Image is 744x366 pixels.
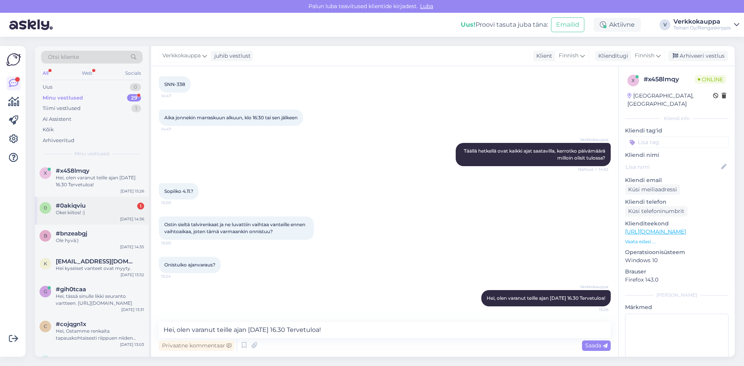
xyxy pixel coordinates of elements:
[43,83,52,91] div: Uus
[164,188,193,194] span: Sopiiko 4.11.?
[625,220,728,228] p: Klienditeekond
[161,200,190,206] span: 15:00
[43,94,83,102] div: Minu vestlused
[43,105,81,112] div: Tiimi vestlused
[578,167,608,172] span: Nähtud ✓ 14:52
[161,273,190,279] span: 15:24
[124,68,143,78] div: Socials
[660,19,670,30] div: V
[44,233,47,239] span: b
[594,18,641,32] div: Aktiivne
[625,115,728,122] div: Kliendi info
[161,240,190,246] span: 15:00
[164,222,307,234] span: Ostin sieltä talvirenkaat ja ne luvattiin vaihtaa vanteille ennen vaihtoaikaa, joten tämä varmaan...
[56,237,144,244] div: Ole hyvä:)
[211,52,251,60] div: juhib vestlust
[56,167,90,174] span: #x458lmqy
[41,68,50,78] div: All
[579,284,608,290] span: Verkkokauppa
[164,262,215,268] span: Onistuiko ajanvaraus?
[120,244,144,250] div: [DATE] 14:35
[533,52,552,60] div: Klient
[44,261,47,266] span: k
[56,356,89,363] span: #e8ano6e5
[625,151,728,159] p: Kliendi nimi
[56,230,87,237] span: #bnzeabgj
[6,52,21,67] img: Askly Logo
[159,340,234,351] div: Privaatne kommentaar
[632,77,635,83] span: x
[625,136,728,148] input: Lisa tag
[164,81,185,87] span: SNN-338
[487,295,605,301] span: Hei, olen varanut teille ajan [DATE] 16.30 Tervetuloa!
[44,289,47,294] span: g
[56,265,144,272] div: Hei kyseiset vanteet ovat myyty.
[673,25,731,31] div: Teinari Oy/Rengaskirppis
[44,170,47,176] span: x
[161,93,190,99] span: 14:47
[625,303,728,311] p: Märkmed
[625,198,728,206] p: Kliendi telefon
[625,248,728,256] p: Operatsioonisüsteem
[625,292,728,299] div: [PERSON_NAME]
[56,202,86,209] span: #0akiqviu
[635,52,654,60] span: Finnish
[625,238,728,245] p: Vaata edasi ...
[673,19,739,31] a: VerkkokauppaTeinari Oy/Rengaskirppis
[625,163,720,171] input: Lisa nimi
[44,205,47,211] span: 0
[551,17,584,32] button: Emailid
[625,256,728,265] p: Windows 10
[461,21,475,28] b: Uus!
[56,258,136,265] span: kiviniemisamu@gmail.com
[56,328,144,342] div: Hei, Ostamme renkaita tapauskohtaisesti riippuen niiden kunnosta, koosta ja kysynnästä. Jos halua...
[137,203,144,210] div: 1
[56,209,144,216] div: Okei kiitos! :)
[464,148,606,161] span: Täällä hetkellä ovat kaikki ajat saatavilla, kerrotko päivämäärä milloin olisit tulossa?
[120,342,144,347] div: [DATE] 13:03
[625,127,728,135] p: Kliendi tag'id
[595,52,628,60] div: Klienditugi
[74,150,109,157] span: Minu vestlused
[625,176,728,184] p: Kliendi email
[559,52,579,60] span: Finnish
[56,293,144,307] div: Hei, tässä sinulle likki seuranto vartteen. [URL][DOMAIN_NAME]
[43,115,71,123] div: AI Assistent
[43,137,74,144] div: Arhiveeritud
[585,342,608,349] span: Saada
[644,75,695,84] div: # x458lmqy
[627,92,713,108] div: [GEOGRAPHIC_DATA], [GEOGRAPHIC_DATA]
[80,68,94,78] div: Web
[164,115,298,120] span: Aika jonnekin marraskuun alkuun, klo 16:30 tai sen jälkeen
[668,51,728,61] div: Arhiveeri vestlus
[121,307,144,313] div: [DATE] 13:31
[579,307,608,313] span: 15:26
[56,286,86,293] span: #gih0tcaa
[625,228,686,235] a: [URL][DOMAIN_NAME]
[625,184,680,195] div: Küsi meiliaadressi
[162,52,201,60] span: Verkkokauppa
[673,19,731,25] div: Verkkokauppa
[418,3,436,10] span: Luba
[579,137,608,143] span: Verkkokauppa
[131,105,141,112] div: 1
[625,206,687,217] div: Küsi telefoninumbrit
[127,94,141,102] div: 29
[43,126,54,134] div: Kõik
[56,321,86,328] span: #cojqgn1x
[121,272,144,278] div: [DATE] 13:32
[625,268,728,276] p: Brauser
[48,53,79,61] span: Otsi kliente
[695,75,726,84] span: Online
[44,323,47,329] span: c
[161,126,190,132] span: 14:47
[130,83,141,91] div: 0
[625,276,728,284] p: Firefox 143.0
[56,174,144,188] div: Hei, olen varanut teille ajan [DATE] 16.30 Tervetuloa!
[120,216,144,222] div: [DATE] 14:36
[121,188,144,194] div: [DATE] 15:26
[461,20,548,29] div: Proovi tasuta juba täna:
